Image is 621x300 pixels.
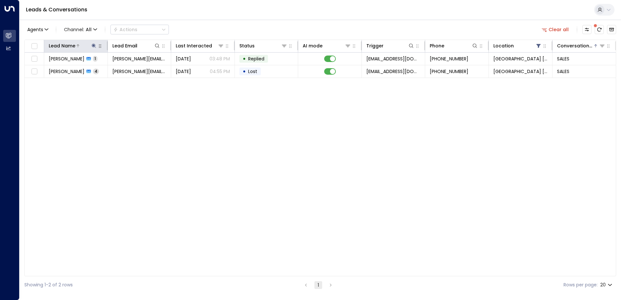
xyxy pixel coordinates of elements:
button: page 1 [314,281,322,289]
div: Trigger [366,42,415,50]
div: Lead Email [112,42,137,50]
span: +447920848709 [430,56,468,62]
span: darren.jarvis@myyahoo.com [112,56,167,62]
span: Sep 17, 2025 [176,56,191,62]
p: 03:48 PM [209,56,230,62]
div: 20 [600,280,614,290]
div: Status [239,42,255,50]
span: Replied [248,56,264,62]
span: 1 [93,56,97,61]
div: Lead Email [112,42,161,50]
span: Lost [248,68,257,75]
label: Rows per page: [564,281,598,288]
span: +447920848709 [430,68,468,75]
span: 4 [93,69,99,74]
div: Status [239,42,288,50]
span: leads@space-station.co.uk [366,68,421,75]
span: Agents [27,27,43,32]
span: Sep 27, 2025 [176,68,191,75]
div: • [243,53,246,64]
span: Channel: [61,25,100,34]
span: There are new threads available. Refresh the grid to view the latest updates. [595,25,604,34]
div: Location [493,42,514,50]
span: darren.jarvis@myyahoo.com [112,68,167,75]
div: Conversation Type [557,42,593,50]
div: Button group with a nested menu [110,25,169,34]
div: Last Interacted [176,42,224,50]
button: Actions [110,25,169,34]
div: Lead Name [49,42,75,50]
span: leads@space-station.co.uk [366,56,421,62]
div: Phone [430,42,478,50]
span: Toggle select all [30,42,38,50]
div: • [243,66,246,77]
nav: pagination navigation [302,281,335,289]
button: Clear all [539,25,572,34]
div: Actions [113,27,137,32]
div: Showing 1-2 of 2 rows [24,281,73,288]
button: Agents [24,25,51,34]
div: Trigger [366,42,384,50]
button: Archived Leads [607,25,616,34]
span: Space Station St Johns Wood [493,56,548,62]
div: Location [493,42,542,50]
div: AI mode [303,42,351,50]
button: Channel:All [61,25,100,34]
span: Darren Jarvis [49,68,84,75]
div: Conversation Type [557,42,606,50]
span: All [86,27,92,32]
span: Darren Jarvis [49,56,84,62]
span: SALES [557,68,569,75]
a: Leads & Conversations [26,6,87,13]
span: SALES [557,56,569,62]
div: Phone [430,42,444,50]
div: AI mode [303,42,323,50]
p: 04:55 PM [210,68,230,75]
button: Customize [582,25,591,34]
span: Toggle select row [30,68,38,76]
span: Space Station St Johns Wood [493,68,548,75]
div: Lead Name [49,42,97,50]
div: Last Interacted [176,42,212,50]
span: Toggle select row [30,55,38,63]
